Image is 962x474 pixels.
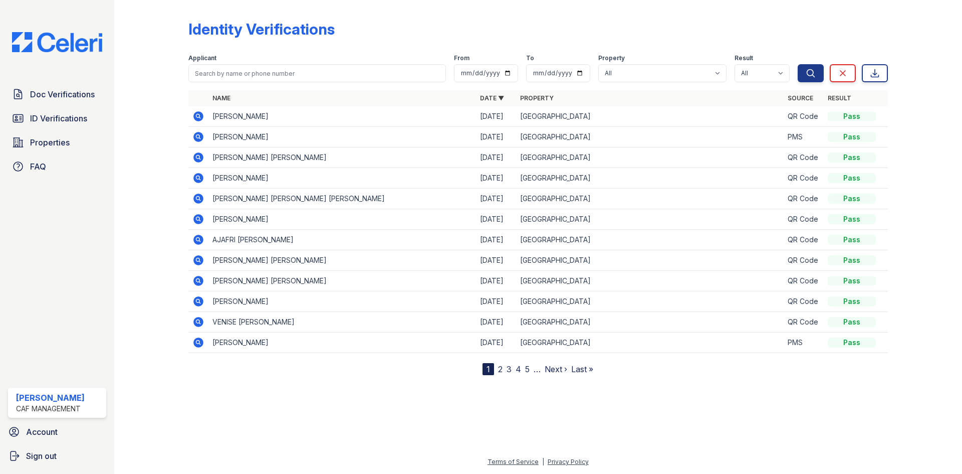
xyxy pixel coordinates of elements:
div: Pass [828,255,876,265]
span: Properties [30,136,70,148]
td: [PERSON_NAME] [PERSON_NAME] [208,250,476,271]
td: [GEOGRAPHIC_DATA] [516,209,784,230]
td: [PERSON_NAME] [208,209,476,230]
td: [DATE] [476,189,516,209]
td: [DATE] [476,209,516,230]
a: Account [4,422,110,442]
td: [DATE] [476,106,516,127]
td: PMS [784,127,824,147]
td: [DATE] [476,230,516,250]
td: [GEOGRAPHIC_DATA] [516,333,784,353]
a: Privacy Policy [548,458,589,465]
div: Pass [828,152,876,163]
td: QR Code [784,250,824,271]
label: Applicant [188,54,216,62]
a: 3 [507,364,512,374]
span: Doc Verifications [30,88,95,100]
td: [DATE] [476,271,516,291]
td: [PERSON_NAME] [208,127,476,147]
div: Pass [828,214,876,224]
td: [PERSON_NAME] [PERSON_NAME] [208,271,476,291]
div: Identity Verifications [188,20,335,38]
a: Doc Verifications [8,84,106,104]
td: QR Code [784,168,824,189]
span: Account [26,426,58,438]
div: Pass [828,132,876,142]
td: QR Code [784,209,824,230]
a: Last » [571,364,593,374]
input: Search by name or phone number [188,64,446,82]
a: Terms of Service [488,458,539,465]
span: FAQ [30,161,46,173]
td: [GEOGRAPHIC_DATA] [516,189,784,209]
div: Pass [828,338,876,348]
a: 4 [516,364,521,374]
td: [PERSON_NAME] [PERSON_NAME] [208,147,476,168]
a: Result [828,94,851,102]
td: QR Code [784,291,824,312]
td: [DATE] [476,147,516,168]
td: [GEOGRAPHIC_DATA] [516,230,784,250]
td: QR Code [784,106,824,127]
div: Pass [828,235,876,245]
td: QR Code [784,312,824,333]
div: CAF Management [16,404,85,414]
td: [DATE] [476,291,516,312]
td: [PERSON_NAME] [208,168,476,189]
span: … [534,363,541,375]
span: Sign out [26,450,57,462]
td: [PERSON_NAME] [208,291,476,312]
a: 5 [525,364,530,374]
label: From [454,54,469,62]
td: [GEOGRAPHIC_DATA] [516,127,784,147]
a: Date ▼ [480,94,504,102]
span: ID Verifications [30,112,87,124]
td: [GEOGRAPHIC_DATA] [516,168,784,189]
div: Pass [828,194,876,204]
td: [DATE] [476,312,516,333]
td: [PERSON_NAME] [208,333,476,353]
div: Pass [828,276,876,286]
td: QR Code [784,147,824,168]
td: [GEOGRAPHIC_DATA] [516,312,784,333]
div: 1 [483,363,494,375]
td: [GEOGRAPHIC_DATA] [516,271,784,291]
td: AJAFRI [PERSON_NAME] [208,230,476,250]
td: [GEOGRAPHIC_DATA] [516,106,784,127]
img: CE_Logo_Blue-a8612792a0a2168367f1c8372b55b34899dd931a85d93a1a3d3e32e68fde9ad4.png [4,32,110,52]
a: Sign out [4,446,110,466]
div: Pass [828,317,876,327]
a: Name [212,94,230,102]
a: Properties [8,132,106,152]
td: [GEOGRAPHIC_DATA] [516,147,784,168]
td: [DATE] [476,250,516,271]
a: Next › [545,364,567,374]
div: | [542,458,544,465]
a: FAQ [8,156,106,177]
td: [GEOGRAPHIC_DATA] [516,250,784,271]
div: Pass [828,111,876,121]
td: [PERSON_NAME] [208,106,476,127]
a: Property [520,94,554,102]
div: [PERSON_NAME] [16,392,85,404]
td: VENISE [PERSON_NAME] [208,312,476,333]
td: PMS [784,333,824,353]
td: [GEOGRAPHIC_DATA] [516,291,784,312]
div: Pass [828,296,876,306]
td: QR Code [784,189,824,209]
label: Property [598,54,625,62]
a: ID Verifications [8,108,106,128]
label: Result [735,54,753,62]
a: Source [788,94,813,102]
td: QR Code [784,271,824,291]
a: 2 [498,364,503,374]
td: [DATE] [476,127,516,147]
td: [DATE] [476,168,516,189]
td: [PERSON_NAME] [PERSON_NAME] [PERSON_NAME] [208,189,476,209]
label: To [526,54,534,62]
td: [DATE] [476,333,516,353]
td: QR Code [784,230,824,250]
div: Pass [828,173,876,183]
